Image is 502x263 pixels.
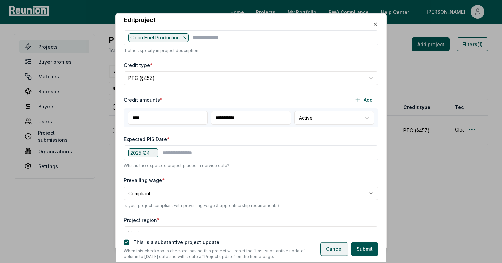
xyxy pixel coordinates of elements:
label: Project region [124,216,160,224]
div: 2025 Q4 [128,148,158,157]
label: This is a substantive project update [133,239,219,245]
p: Is your project compliant with prevailing wage & apprenticeship requirements? [124,203,378,208]
div: Clean Fuel Production [128,33,189,42]
h2: Edit project [124,17,155,23]
label: Credit amounts [124,96,163,103]
label: Credit type [124,62,153,69]
label: Expected PIS Date [124,136,170,143]
label: Prevailing wage [124,177,165,184]
button: Submit [351,242,378,256]
p: If other, specify in project description [124,48,378,53]
button: Cancel [320,242,348,256]
p: When this checkbox is checked, saving this project will reset the "Last substantive update" colum... [124,248,309,259]
button: Add [349,93,378,107]
p: What is the expected project placed in service date? [124,163,378,169]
